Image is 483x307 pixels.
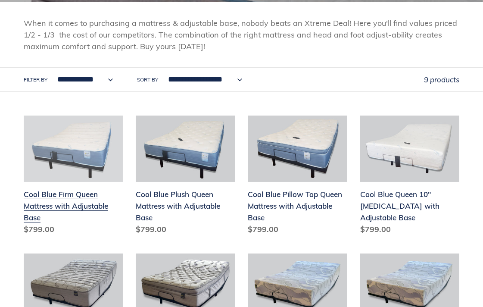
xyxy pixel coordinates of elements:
[24,17,459,52] p: When it comes to purchasing a mattress & adjustable base, nobody beats an Xtreme Deal! Here you'l...
[248,116,347,238] a: Cool Blue Pillow Top Queen Mattress with Adjustable Base
[24,116,123,238] a: Cool Blue Firm Queen Mattress with Adjustable Base
[360,116,459,238] a: Cool Blue Queen 10" Memory Foam with Adjustable Base
[137,76,158,84] label: Sort by
[24,76,47,84] label: Filter by
[424,75,459,84] span: 9 products
[136,116,235,238] a: Cool Blue Plush Queen Mattress with Adjustable Base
